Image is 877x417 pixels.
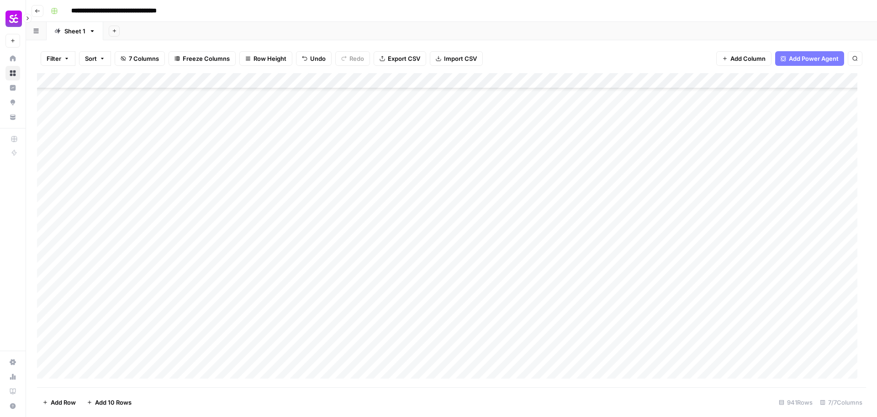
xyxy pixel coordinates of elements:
[775,395,816,410] div: 941 Rows
[296,51,332,66] button: Undo
[47,22,103,40] a: Sheet 1
[5,384,20,399] a: Learning Hub
[730,54,766,63] span: Add Column
[5,51,20,66] a: Home
[5,7,20,30] button: Workspace: Smartcat
[5,369,20,384] a: Usage
[816,395,866,410] div: 7/7 Columns
[5,355,20,369] a: Settings
[64,27,85,36] div: Sheet 1
[85,54,97,63] span: Sort
[5,80,20,95] a: Insights
[129,54,159,63] span: 7 Columns
[81,395,137,410] button: Add 10 Rows
[41,51,75,66] button: Filter
[716,51,771,66] button: Add Column
[349,54,364,63] span: Redo
[5,110,20,124] a: Your Data
[95,398,132,407] span: Add 10 Rows
[310,54,326,63] span: Undo
[47,54,61,63] span: Filter
[37,395,81,410] button: Add Row
[239,51,292,66] button: Row Height
[79,51,111,66] button: Sort
[430,51,483,66] button: Import CSV
[374,51,426,66] button: Export CSV
[335,51,370,66] button: Redo
[51,398,76,407] span: Add Row
[115,51,165,66] button: 7 Columns
[789,54,839,63] span: Add Power Agent
[5,66,20,80] a: Browse
[5,11,22,27] img: Smartcat Logo
[444,54,477,63] span: Import CSV
[388,54,420,63] span: Export CSV
[5,399,20,413] button: Help + Support
[183,54,230,63] span: Freeze Columns
[775,51,844,66] button: Add Power Agent
[169,51,236,66] button: Freeze Columns
[5,95,20,110] a: Opportunities
[254,54,286,63] span: Row Height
